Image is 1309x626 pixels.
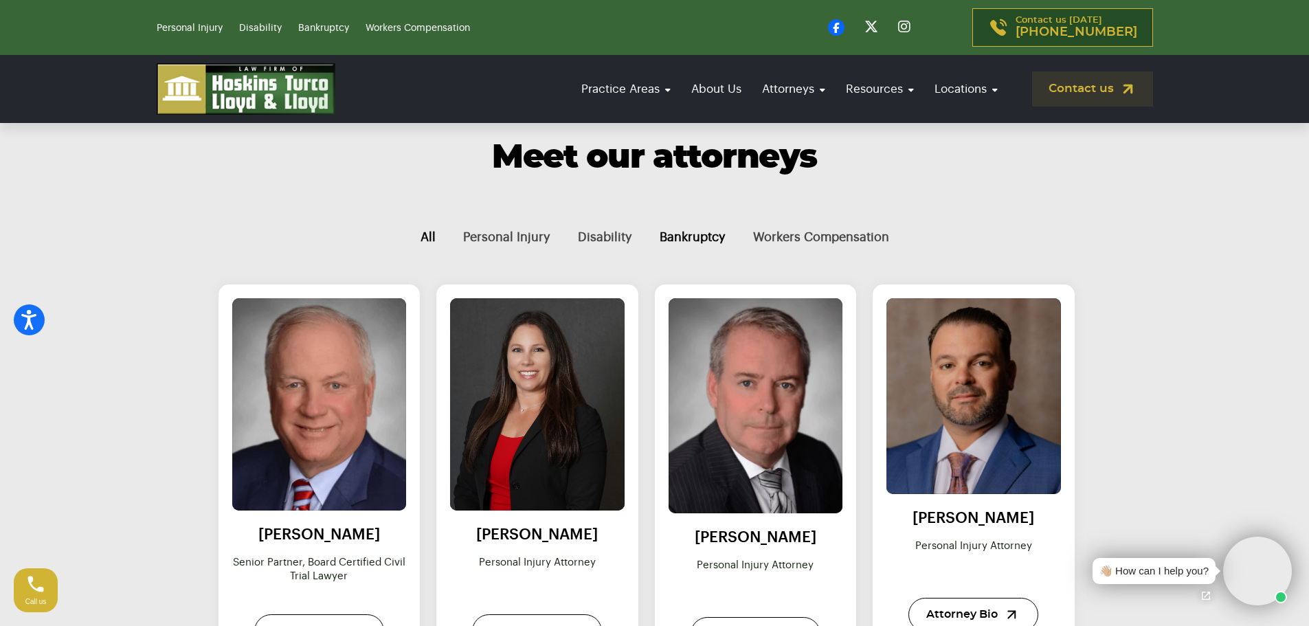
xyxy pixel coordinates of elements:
[646,214,739,260] button: Bankruptcy
[1032,71,1153,107] a: Contact us
[232,556,407,597] p: Senior Partner, Board Certified Civil Trial Lawyer
[1191,581,1220,610] a: Open chat
[298,23,349,33] a: Bankruptcy
[25,598,47,605] span: Call us
[157,63,335,115] img: logo
[913,511,1034,526] a: [PERSON_NAME]
[449,214,564,260] button: Personal Injury
[755,69,832,109] a: Attorneys
[574,69,678,109] a: Practice Areas
[258,527,380,542] a: [PERSON_NAME]
[157,23,223,33] a: Personal Injury
[669,559,843,600] p: Personal Injury Attorney
[407,214,449,260] button: All
[695,530,816,545] a: [PERSON_NAME]
[739,214,903,260] button: Workers Compensation
[1016,25,1137,39] span: [PHONE_NUMBER]
[684,69,748,109] a: About Us
[1099,563,1209,579] div: 👋🏼 How can I help you?
[219,140,1091,177] h2: Meet our attorneys
[232,298,407,511] img: Steve Hoskins
[564,214,646,260] button: Disability
[669,298,843,513] img: Kiernan P. Moylan
[366,23,470,33] a: Workers Compensation
[972,8,1153,47] a: Contact us [DATE][PHONE_NUMBER]
[886,539,1061,581] p: Personal Injury Attorney
[886,298,1061,494] img: Attorney Josh Heller
[839,69,921,109] a: Resources
[239,23,282,33] a: Disability
[476,527,598,542] a: [PERSON_NAME]
[450,556,625,597] p: Personal Injury Attorney
[928,69,1005,109] a: Locations
[1016,16,1137,39] p: Contact us [DATE]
